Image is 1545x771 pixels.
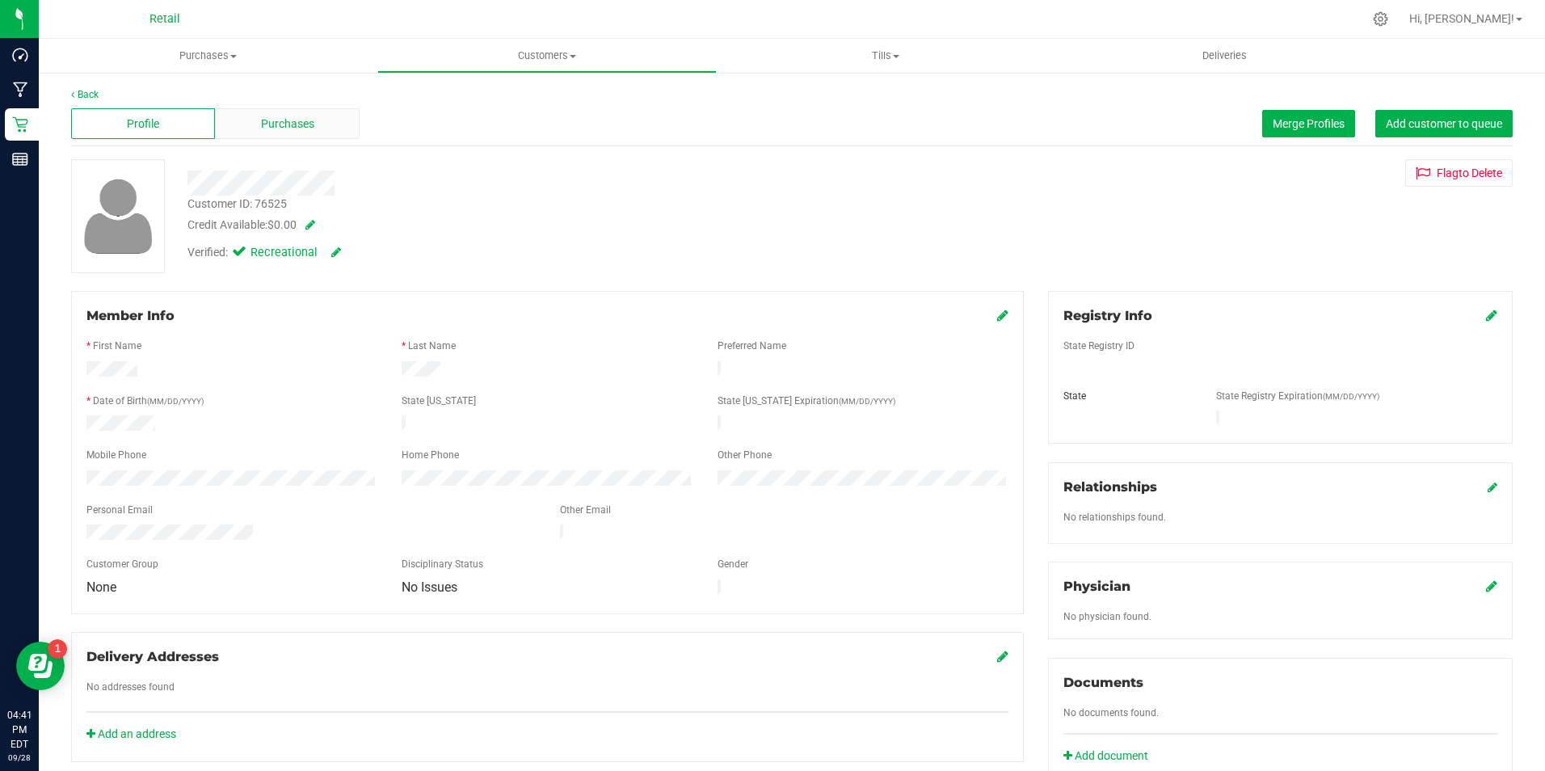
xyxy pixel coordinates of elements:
label: State [US_STATE] Expiration [718,394,895,408]
button: Flagto Delete [1405,159,1513,187]
a: Purchases [39,39,377,73]
span: Physician [1063,579,1130,594]
p: 04:41 PM EDT [7,708,32,752]
label: State [US_STATE] [402,394,476,408]
inline-svg: Reports [12,151,28,167]
div: Customer ID: 76525 [187,196,287,213]
inline-svg: Dashboard [12,47,28,63]
div: Credit Available: [187,217,896,234]
a: Add an address [86,727,176,740]
label: No relationships found. [1063,510,1166,525]
label: Disciplinary Status [402,557,483,571]
span: Recreational [250,244,315,262]
iframe: Resource center unread badge [48,639,67,659]
button: Merge Profiles [1262,110,1355,137]
span: No physician found. [1063,611,1151,622]
span: Tills [718,48,1055,63]
span: Purchases [39,48,377,63]
label: Personal Email [86,503,153,517]
label: Other Email [560,503,611,517]
span: Deliveries [1181,48,1269,63]
div: Verified: [187,244,341,262]
a: Deliveries [1055,39,1394,73]
a: Back [71,89,99,100]
span: Profile [127,116,159,133]
span: Registry Info [1063,308,1152,323]
inline-svg: Retail [12,116,28,133]
span: Retail [149,12,180,26]
inline-svg: Manufacturing [12,82,28,98]
a: Tills [717,39,1055,73]
label: Last Name [408,339,456,353]
label: No addresses found [86,680,175,694]
label: Preferred Name [718,339,786,353]
iframe: Resource center [16,642,65,690]
span: Delivery Addresses [86,649,219,664]
span: Add customer to queue [1386,117,1502,130]
label: State Registry Expiration [1216,389,1379,403]
span: (MM/DD/YYYY) [839,397,895,406]
label: State Registry ID [1063,339,1135,353]
label: Other Phone [718,448,772,462]
label: Date of Birth [93,394,204,408]
span: No documents found. [1063,707,1159,718]
label: Home Phone [402,448,459,462]
span: Customers [378,48,715,63]
label: Customer Group [86,557,158,571]
label: Mobile Phone [86,448,146,462]
span: None [86,579,116,595]
span: (MM/DD/YYYY) [1323,392,1379,401]
span: (MM/DD/YYYY) [147,397,204,406]
a: Customers [377,39,716,73]
a: Add document [1063,748,1156,765]
label: Gender [718,557,748,571]
button: Add customer to queue [1375,110,1513,137]
p: 09/28 [7,752,32,764]
span: Purchases [261,116,314,133]
span: Hi, [PERSON_NAME]! [1409,12,1514,25]
div: Manage settings [1370,11,1391,27]
span: No Issues [402,579,457,595]
span: Merge Profiles [1273,117,1345,130]
div: State [1051,389,1204,403]
span: Documents [1063,675,1143,690]
img: user-icon.png [76,175,161,258]
span: Relationships [1063,479,1157,495]
label: First Name [93,339,141,353]
span: Member Info [86,308,175,323]
span: $0.00 [267,218,297,231]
